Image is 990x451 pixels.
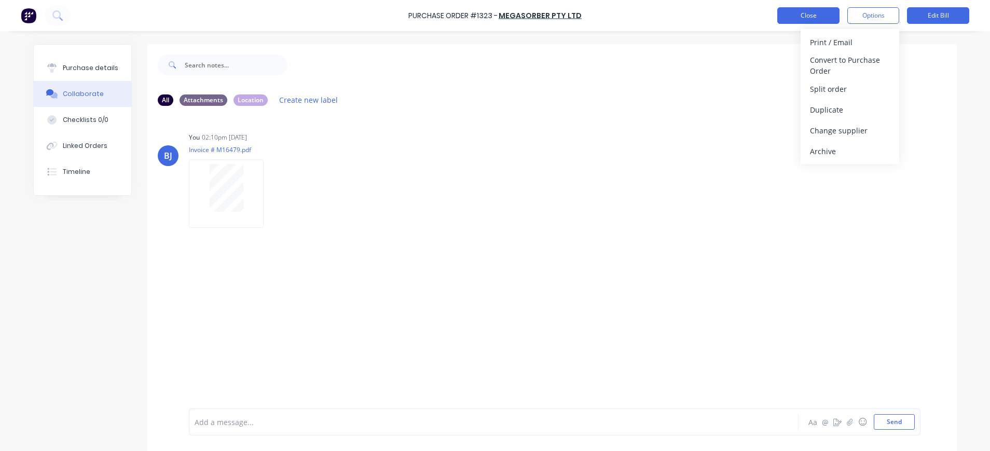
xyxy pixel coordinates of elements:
[158,94,173,106] div: All
[499,10,582,21] a: Megasorber Pty Ltd
[810,123,890,138] div: Change supplier
[810,102,890,117] div: Duplicate
[21,8,36,23] img: Factory
[777,7,840,24] button: Close
[164,149,172,162] div: BJ
[801,141,899,161] button: Archive
[810,52,890,78] div: Convert to Purchase Order
[810,144,890,159] div: Archive
[189,133,200,142] div: You
[819,416,831,428] button: @
[274,93,343,107] button: Create new label
[202,133,247,142] div: 02:10pm [DATE]
[34,81,131,107] button: Collaborate
[801,52,899,78] button: Convert to Purchase Order
[801,99,899,120] button: Duplicate
[63,115,108,125] div: Checklists 0/0
[874,414,915,430] button: Send
[847,7,899,24] button: Options
[907,7,969,24] button: Edit Bill
[34,133,131,159] button: Linked Orders
[801,78,899,99] button: Split order
[189,145,274,154] p: Invoice # M16479.pdf
[63,141,107,151] div: Linked Orders
[185,54,287,75] input: Search notes...
[34,55,131,81] button: Purchase details
[810,35,890,50] div: Print / Email
[408,10,498,21] div: Purchase Order #1323 -
[34,159,131,185] button: Timeline
[63,89,104,99] div: Collaborate
[801,32,899,52] button: Print / Email
[34,107,131,133] button: Checklists 0/0
[810,81,890,97] div: Split order
[233,94,268,106] div: Location
[63,167,90,176] div: Timeline
[806,416,819,428] button: Aa
[180,94,227,106] div: Attachments
[856,416,869,428] button: ☺
[63,63,118,73] div: Purchase details
[801,120,899,141] button: Change supplier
